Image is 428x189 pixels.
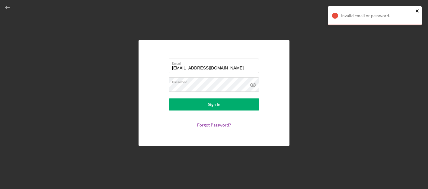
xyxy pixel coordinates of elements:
a: Forgot Password? [197,122,231,127]
label: Password [172,78,259,84]
label: Email [172,59,259,66]
button: close [415,8,420,14]
div: Sign In [208,98,220,111]
div: Invalid email or password. [341,13,414,18]
button: Sign In [169,98,259,111]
